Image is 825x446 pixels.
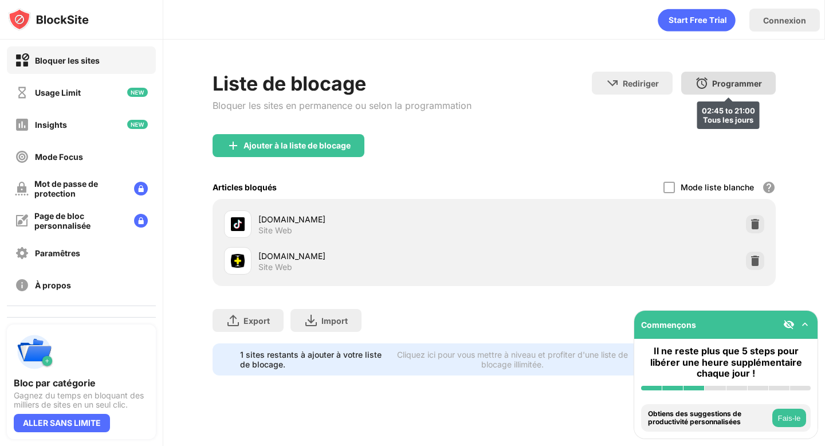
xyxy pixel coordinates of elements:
[35,56,100,65] div: Bloquer les sites
[258,213,494,225] div: [DOMAIN_NAME]
[213,100,472,111] div: Bloquer les sites en permanence ou selon la programmation
[14,377,149,389] div: Bloc par catégorie
[258,262,292,272] div: Site Web
[34,179,125,198] div: Mot de passe de protection
[648,410,769,427] div: Obtiens des suggestions de productivité personnalisées
[14,331,55,373] img: push-categories.svg
[134,214,148,228] img: lock-menu.svg
[35,280,71,290] div: À propos
[772,409,806,427] button: Fais-le
[134,182,148,195] img: lock-menu.svg
[681,182,754,192] div: Mode liste blanche
[243,316,270,326] div: Export
[15,118,29,132] img: insights-off.svg
[15,214,29,228] img: customize-block-page-off.svg
[641,320,696,330] div: Commençons
[15,85,29,100] img: time-usage-off.svg
[8,8,89,31] img: logo-blocksite.svg
[702,106,755,115] div: 02:45 to 21:00
[712,79,762,88] div: Programmer
[321,316,348,326] div: Import
[15,246,29,260] img: settings-off.svg
[623,79,659,88] div: Rediriger
[15,182,29,195] img: password-protection-off.svg
[702,115,755,124] div: Tous les jours
[213,182,277,192] div: Articles bloqués
[35,248,80,258] div: Paramêtres
[783,319,795,330] img: eye-not-visible.svg
[127,120,148,129] img: new-icon.svg
[34,211,125,230] div: Page de bloc personnalisée
[127,88,148,97] img: new-icon.svg
[231,254,245,268] img: favicons
[243,141,351,150] div: Ajouter à la liste de blocage
[763,15,806,25] div: Connexion
[15,278,29,292] img: about-off.svg
[213,72,472,95] div: Liste de blocage
[35,120,67,130] div: Insights
[15,150,29,164] img: focus-off.svg
[15,53,29,68] img: block-on.svg
[35,88,81,97] div: Usage Limit
[35,152,83,162] div: Mode Focus
[240,350,389,369] div: 1 sites restants à ajouter à votre liste de blocage.
[258,250,494,262] div: [DOMAIN_NAME]
[641,346,811,379] div: Il ne reste plus que 5 steps pour libérer une heure supplémentaire chaque jour !
[658,9,736,32] div: animation
[14,414,110,432] div: ALLER SANS LIMITE
[231,217,245,231] img: favicons
[258,225,292,236] div: Site Web
[14,391,149,409] div: Gagnez du temps en bloquant des milliers de sites en un seul clic.
[396,350,628,369] div: Cliquez ici pour vous mettre à niveau et profiter d'une liste de blocage illimitée.
[799,319,811,330] img: omni-setup-toggle.svg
